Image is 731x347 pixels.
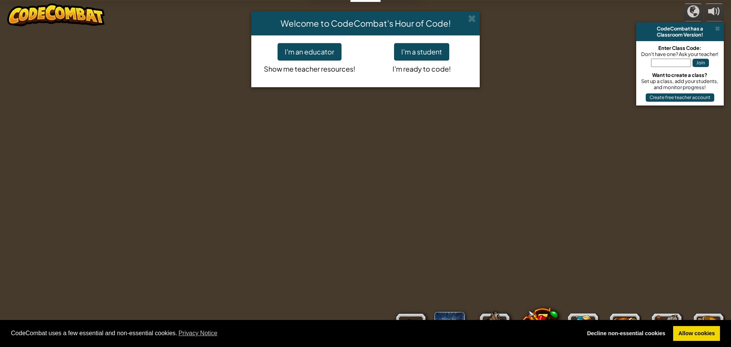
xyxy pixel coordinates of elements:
[394,43,449,61] button: I'm a student
[582,326,670,341] a: deny cookies
[257,17,474,29] h4: Welcome to CodeCombat's Hour of Code!
[371,61,472,74] p: I'm ready to code!
[673,326,720,341] a: allow cookies
[11,328,576,339] span: CodeCombat uses a few essential and non-essential cookies.
[259,61,360,74] p: Show me teacher resources!
[278,43,342,61] button: I'm an educator
[177,328,219,339] a: learn more about cookies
